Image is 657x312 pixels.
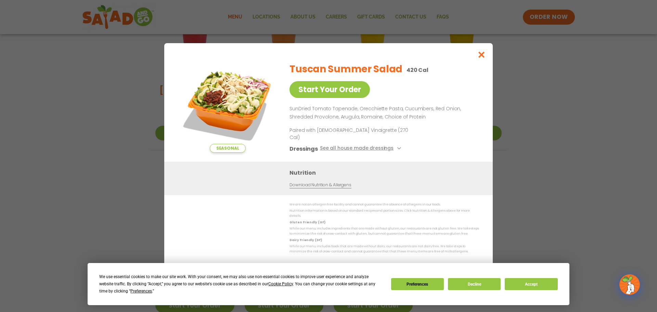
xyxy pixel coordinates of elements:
button: Decline [448,278,501,290]
p: 420 Cal [407,66,428,74]
img: wpChatIcon [620,275,639,294]
button: Preferences [391,278,444,290]
h3: Dressings [289,144,318,153]
p: While our menu includes ingredients that are made without gluten, our restaurants are not gluten ... [289,226,479,237]
a: Download Nutrition & Allergens [289,182,351,188]
span: Preferences [130,289,152,294]
p: SunDried Tomato Tapenade, Orecchiette Pasta, Cucumbers, Red Onion, Shredded Provolone, Arugula, R... [289,105,476,121]
p: While our menu includes foods that are made without dairy, our restaurants are not dairy free. We... [289,244,479,254]
h3: Nutrition [289,168,482,177]
a: Start Your Order [289,81,370,98]
div: Cookie Consent Prompt [88,263,569,305]
span: Cookie Policy [268,282,293,286]
strong: Gluten Friendly (GF) [289,220,325,224]
button: Close modal [471,43,493,66]
img: Featured product photo for Tuscan Summer Salad [180,57,275,153]
button: Accept [505,278,557,290]
p: Paired with [DEMOGRAPHIC_DATA] Vinaigrette (270 Cal) [289,126,416,141]
strong: Dairy Friendly (DF) [289,238,322,242]
h2: Tuscan Summer Salad [289,62,402,76]
span: Seasonal [210,144,246,153]
div: We use essential cookies to make our site work. With your consent, we may also use non-essential ... [99,273,383,295]
p: Nutrition information is based on our standard recipes and portion sizes. Click Nutrition & Aller... [289,208,479,219]
p: We are not an allergen free facility and cannot guarantee the absence of allergens in our foods. [289,202,479,207]
button: See all house made dressings [320,144,403,153]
